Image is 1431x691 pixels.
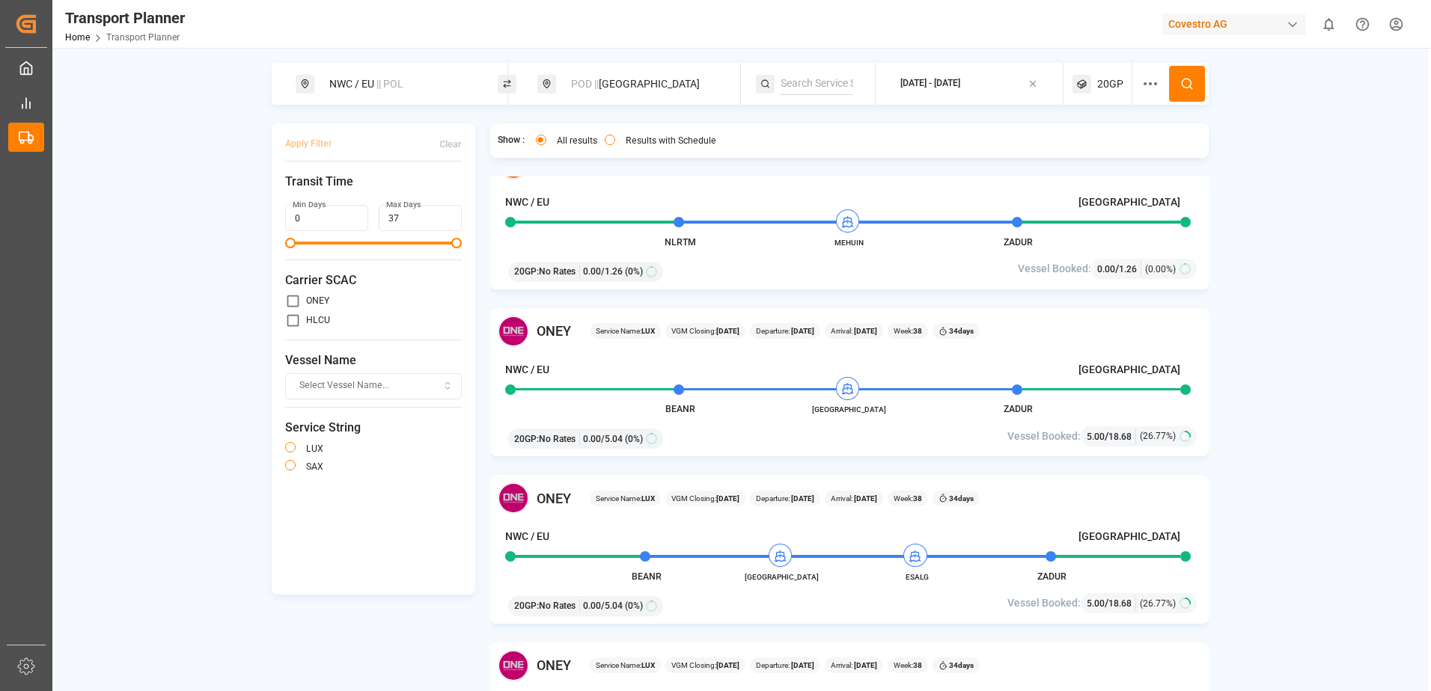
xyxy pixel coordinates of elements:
span: (0.00%) [1145,262,1176,276]
span: No Rates [539,265,576,278]
span: VGM Closing: [671,325,739,337]
b: 34 days [949,327,974,335]
span: Departure: [756,325,814,337]
h4: [GEOGRAPHIC_DATA] [1078,529,1180,544]
span: NLRTM [665,237,696,248]
span: Departure: [756,493,814,504]
div: [DATE] - [DATE] [900,77,960,90]
div: / [1097,261,1141,277]
span: ESALG [876,571,958,583]
span: (0%) [625,432,643,446]
input: Search Service String [781,73,853,95]
b: 38 [913,327,922,335]
span: 20GP : [514,265,539,278]
span: 20GP : [514,599,539,612]
span: 20GP : [514,432,539,446]
div: Transport Planner [65,7,185,29]
span: ZADUR [1004,237,1033,248]
span: Arrival: [831,325,877,337]
span: Service Name: [596,325,655,337]
span: (26.77%) [1140,429,1176,443]
span: || POL [376,78,403,90]
a: Home [65,32,90,43]
label: All results [557,136,597,145]
b: [DATE] [852,327,877,335]
h4: [GEOGRAPHIC_DATA] [1078,362,1180,378]
span: VGM Closing: [671,660,739,671]
span: Departure: [756,660,814,671]
div: / [1087,595,1136,611]
span: Vessel Booked: [1018,261,1091,277]
label: ONEY [306,296,329,305]
button: show 0 new notifications [1312,7,1346,41]
span: ZADUR [1004,404,1033,414]
b: [DATE] [716,327,739,335]
span: Week: [894,493,922,504]
span: 0.00 / 5.04 [583,432,623,446]
span: ONEY [537,488,571,509]
b: [DATE] [790,494,814,503]
b: [DATE] [852,661,877,669]
b: [DATE] [790,327,814,335]
span: [GEOGRAPHIC_DATA] [808,404,891,415]
b: LUX [641,661,655,669]
label: Results with Schedule [626,136,716,145]
div: [GEOGRAPHIC_DATA] [562,70,724,98]
button: Clear [439,131,462,157]
b: [DATE] [790,661,814,669]
span: Vessel Name [285,351,462,369]
span: No Rates [539,599,576,612]
label: Min Days [293,200,326,210]
span: Minimum [285,238,296,248]
b: [DATE] [716,661,739,669]
span: Show : [498,134,525,147]
button: Covestro AG [1162,10,1312,38]
b: LUX [641,327,655,335]
span: 0.00 / 1.26 [583,265,623,278]
span: 1.26 [1119,264,1137,274]
b: LUX [641,494,655,503]
span: 0.00 [1097,264,1115,274]
button: [DATE] - [DATE] [885,70,1055,99]
h4: NWC / EU [505,529,549,544]
span: (26.77%) [1140,597,1176,610]
b: [DATE] [852,494,877,503]
span: POD || [571,78,599,90]
span: BEANR [632,571,662,582]
span: Service Name: [596,660,655,671]
img: Carrier [498,482,529,514]
span: Vessel Booked: [1007,429,1081,444]
h4: [GEOGRAPHIC_DATA] [1078,194,1180,210]
span: 5.00 [1087,432,1105,442]
span: (0%) [625,599,643,612]
span: 0.00 / 5.04 [583,599,623,612]
span: Week: [894,325,922,337]
span: Select Vessel Name... [299,379,389,393]
div: NWC / EU [320,70,482,98]
div: / [1087,429,1136,444]
h4: NWC / EU [505,194,549,210]
span: 5.00 [1087,598,1105,609]
button: Help Center [1346,7,1379,41]
span: MEHUIN [808,237,891,248]
span: 20GP [1097,76,1123,92]
span: ONEY [537,655,571,675]
b: 38 [913,661,922,669]
span: BEANR [665,404,695,414]
span: ONEY [537,321,571,341]
span: ZADUR [1037,571,1067,582]
img: Carrier [498,650,529,681]
div: Clear [439,138,462,151]
span: (0%) [625,265,643,278]
div: Covestro AG [1162,13,1306,35]
span: Arrival: [831,660,877,671]
span: Maximum [451,238,462,248]
span: VGM Closing: [671,493,739,504]
span: Week: [894,660,922,671]
span: 18.68 [1108,598,1132,609]
b: 34 days [949,661,974,669]
span: Carrier SCAC [285,271,462,289]
span: Arrival: [831,493,877,504]
img: Carrier [498,316,529,347]
label: Max Days [386,200,421,210]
